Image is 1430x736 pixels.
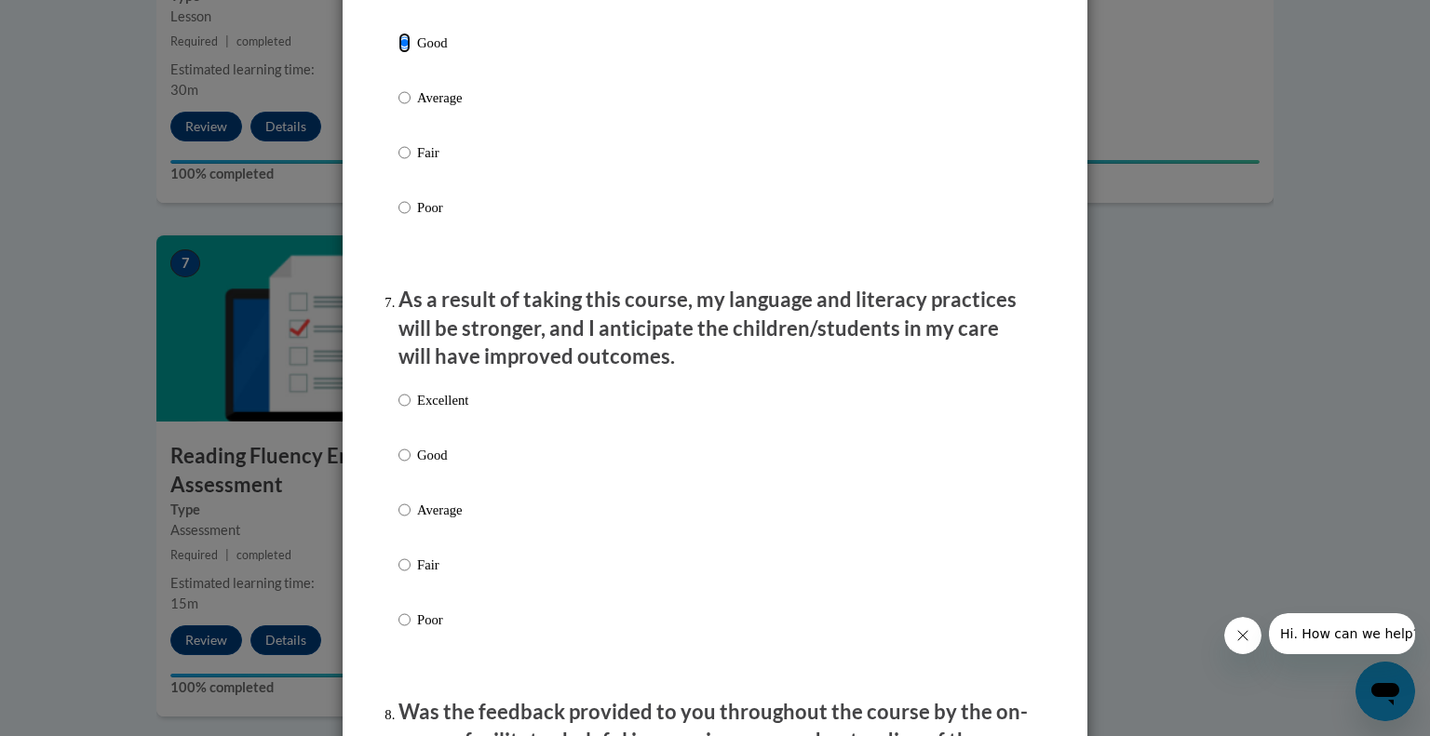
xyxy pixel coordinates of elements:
[398,390,411,410] input: Excellent
[398,197,411,218] input: Poor
[1269,613,1415,654] iframe: Message from company
[417,33,468,53] p: Good
[417,390,468,410] p: Excellent
[417,197,468,218] p: Poor
[398,445,411,465] input: Good
[398,555,411,575] input: Fair
[417,555,468,575] p: Fair
[398,87,411,108] input: Average
[417,142,468,163] p: Fair
[417,609,468,630] p: Poor
[417,87,468,108] p: Average
[417,445,468,465] p: Good
[398,33,411,53] input: Good
[398,142,411,163] input: Fair
[417,500,468,520] p: Average
[1224,617,1261,654] iframe: Close message
[398,286,1032,371] p: As a result of taking this course, my language and literacy practices will be stronger, and I ant...
[11,13,151,28] span: Hi. How can we help?
[398,500,411,520] input: Average
[398,609,411,630] input: Poor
